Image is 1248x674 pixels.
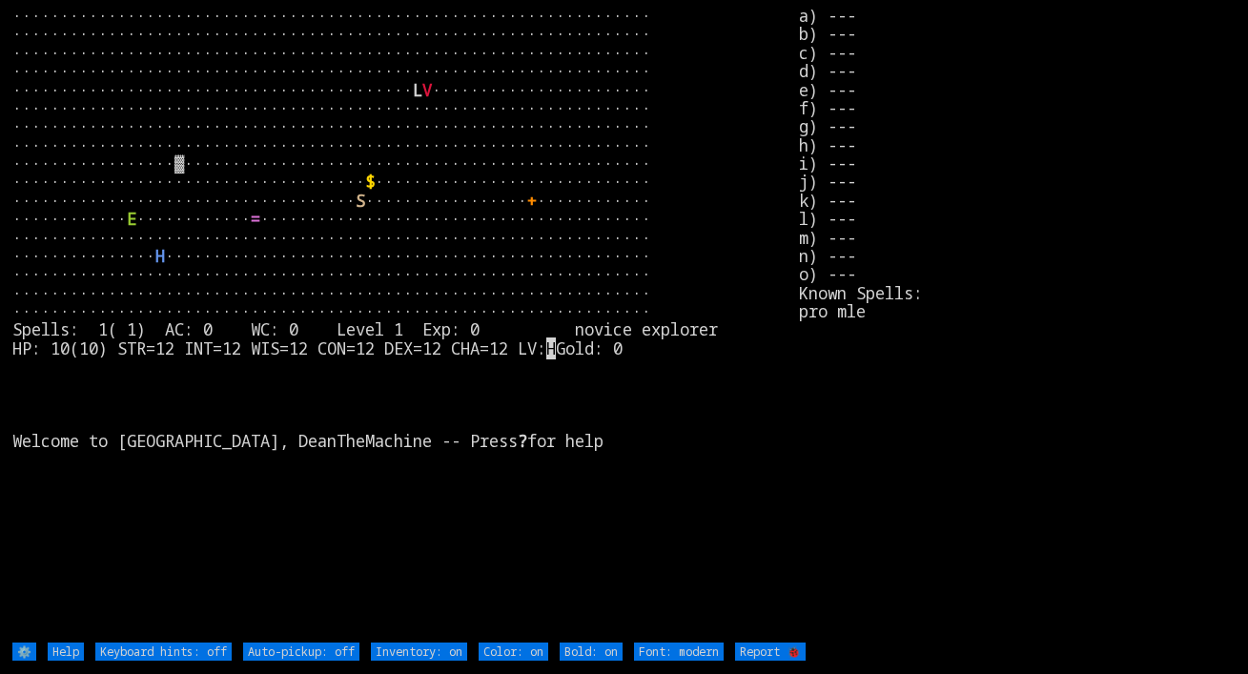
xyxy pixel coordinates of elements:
input: Keyboard hints: off [95,643,232,661]
font: S [356,190,365,212]
input: Auto-pickup: off [243,643,359,661]
font: E [127,208,136,230]
input: Report 🐞 [735,643,806,661]
stats: a) --- b) --- c) --- d) --- e) --- f) --- g) --- h) --- i) --- j) --- k) --- l) --- m) --- n) ---... [799,7,1236,641]
font: L [413,79,422,101]
font: = [251,208,260,230]
font: H [155,245,165,267]
mark: H [546,337,556,359]
input: Inventory: on [371,643,467,661]
input: ⚙️ [12,643,36,661]
font: + [527,190,537,212]
font: V [422,79,432,101]
font: $ [365,171,375,193]
input: Help [48,643,84,661]
input: Color: on [479,643,548,661]
b: ? [518,430,527,452]
input: Bold: on [560,643,623,661]
input: Font: modern [634,643,724,661]
larn: ··································································· ·····························... [12,7,799,641]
